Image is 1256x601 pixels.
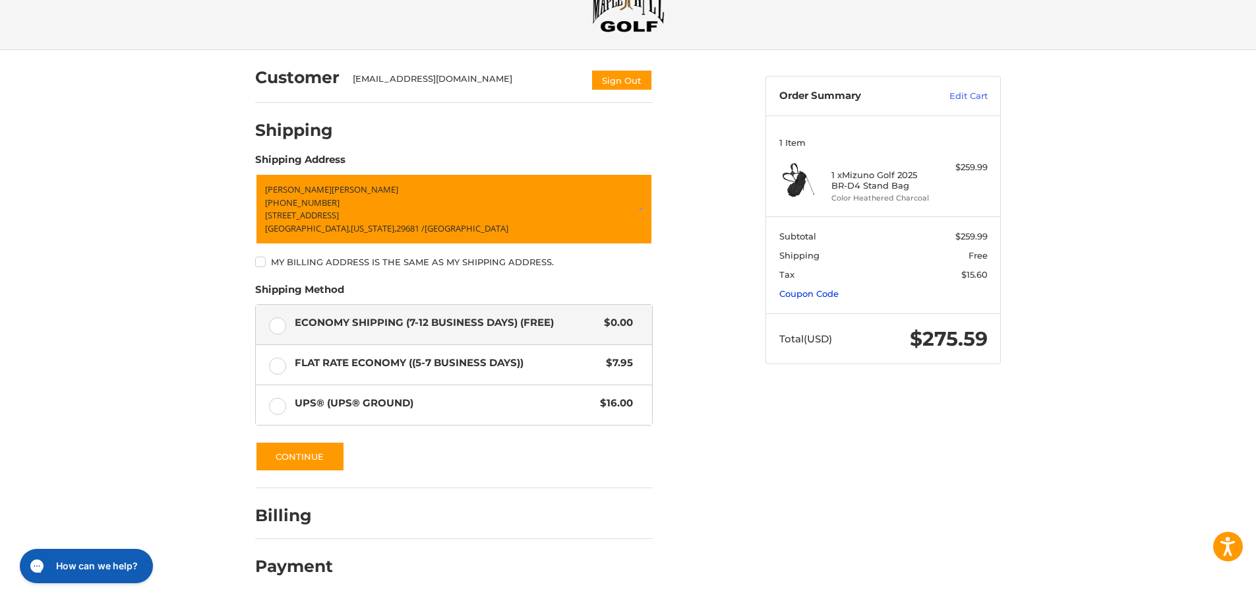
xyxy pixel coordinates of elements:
[779,231,816,241] span: Subtotal
[779,269,794,280] span: Tax
[779,332,832,345] span: Total (USD)
[351,222,396,234] span: [US_STATE],
[332,183,398,195] span: [PERSON_NAME]
[295,396,594,411] span: UPS® (UPS® Ground)
[599,356,633,371] span: $7.95
[255,441,345,472] button: Continue
[255,120,333,141] h2: Shipping
[265,209,339,221] span: [STREET_ADDRESS]
[831,193,932,204] li: Color Heathered Charcoal
[936,161,988,174] div: $259.99
[779,250,820,261] span: Shipping
[591,69,653,91] button: Sign Out
[779,90,921,103] h3: Order Summary
[265,183,332,195] span: [PERSON_NAME]
[255,556,333,577] h2: Payment
[265,197,340,208] span: [PHONE_NUMBER]
[255,282,344,303] legend: Shipping Method
[13,544,157,588] iframe: Gorgias live chat messenger
[593,396,633,411] span: $16.00
[295,315,598,331] span: Economy Shipping (7-12 Business Days) (Free)
[779,137,988,148] h3: 1 Item
[265,222,351,234] span: [GEOGRAPHIC_DATA],
[955,231,988,241] span: $259.99
[255,174,653,245] a: Enter or select a different address
[255,257,653,267] label: My billing address is the same as my shipping address.
[779,288,839,299] a: Coupon Code
[425,222,508,234] span: [GEOGRAPHIC_DATA]
[396,222,425,234] span: 29681 /
[255,505,332,526] h2: Billing
[255,152,345,174] legend: Shipping Address
[255,67,340,88] h2: Customer
[969,250,988,261] span: Free
[910,327,988,351] span: $275.59
[597,315,633,331] span: $0.00
[295,356,600,371] span: Flat Rate Economy ((5-7 Business Days))
[961,269,988,280] span: $15.60
[921,90,988,103] a: Edit Cart
[353,73,578,91] div: [EMAIL_ADDRESS][DOMAIN_NAME]
[831,170,932,191] h4: 1 x Mizuno Golf 2025 BR-D4 Stand Bag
